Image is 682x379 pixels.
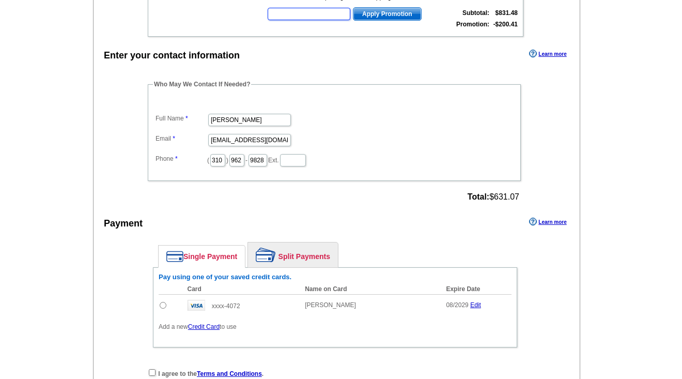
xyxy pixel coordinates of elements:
span: [PERSON_NAME] [305,301,356,309]
a: Single Payment [159,246,245,267]
img: single-payment.png [166,251,183,262]
a: Terms and Conditions [197,370,262,377]
label: Email [156,134,207,143]
img: visa.gif [188,300,205,311]
th: Card [182,284,300,295]
label: Phone [156,154,207,163]
button: Apply Promotion [353,7,422,21]
dd: ( ) - Ext. [153,151,516,168]
div: Enter your contact information [104,49,240,63]
label: Full Name [156,114,207,123]
a: Credit Card [188,323,220,330]
strong: Promotion: [456,21,489,28]
span: xxxx-4072 [212,302,240,310]
strong: -$200.41 [493,21,518,28]
span: $631.07 [468,192,519,202]
div: Payment [104,217,143,231]
strong: I agree to the . [158,370,263,377]
span: Apply Promotion [353,8,421,20]
strong: Total: [468,192,489,201]
p: Add a new to use [159,322,512,331]
th: Name on Card [300,284,441,295]
a: Learn more [529,50,566,58]
th: Expire Date [441,284,512,295]
a: Edit [470,301,481,309]
strong: Subtotal: [462,9,489,17]
a: Learn more [529,218,566,226]
a: Split Payments [248,242,338,267]
img: split-payment.png [256,248,276,262]
span: 08/2029 [446,301,468,309]
legend: Who May We Contact If Needed? [153,80,251,89]
strong: $831.48 [495,9,518,17]
h6: Pay using one of your saved credit cards. [159,273,512,281]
